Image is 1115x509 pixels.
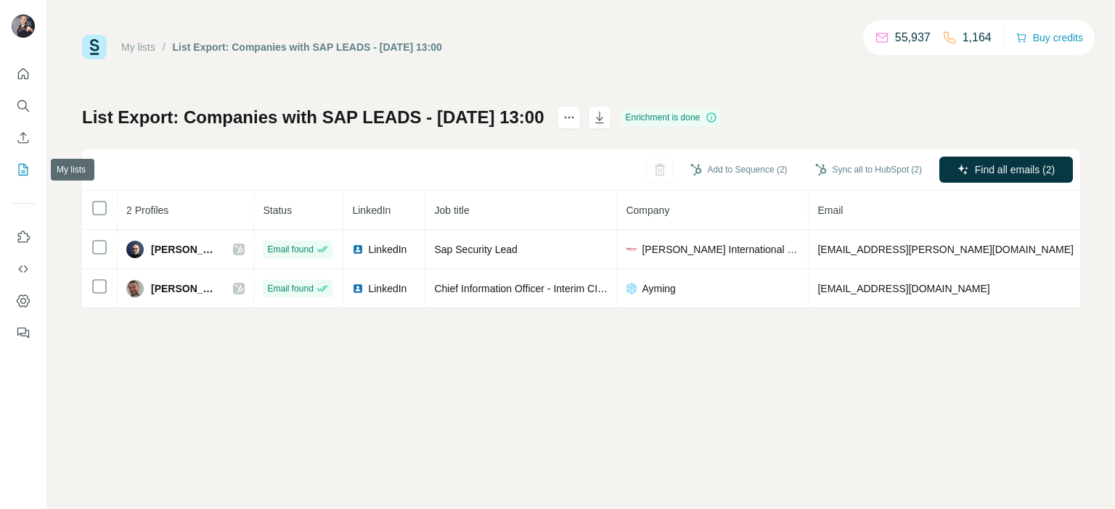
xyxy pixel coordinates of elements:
[895,29,931,46] p: 55,937
[121,41,155,53] a: My lists
[82,106,544,129] h1: List Export: Companies with SAP LEADS - [DATE] 13:00
[12,93,35,119] button: Search
[12,256,35,282] button: Use Surfe API
[626,244,637,255] img: company-logo
[557,106,581,129] button: actions
[12,125,35,151] button: Enrich CSV
[126,241,144,258] img: Avatar
[267,243,313,256] span: Email found
[975,162,1055,177] span: Find all emails (2)
[434,204,469,216] span: Job title
[817,204,843,216] span: Email
[626,283,637,294] img: company-logo
[642,281,675,296] span: Ayming
[368,281,407,296] span: LinkedIn
[173,40,442,54] div: List Export: Companies with SAP LEADS - [DATE] 13:00
[126,280,144,297] img: Avatar
[151,281,218,296] span: [PERSON_NAME]
[82,35,107,59] img: Surfe Logo
[12,61,35,87] button: Quick start
[805,159,932,181] button: Sync all to HubSpot (2)
[642,242,799,257] span: [PERSON_NAME] International Corporation
[12,157,35,183] button: My lists
[352,244,364,255] img: LinkedIn logo
[352,204,391,216] span: LinkedIn
[12,288,35,314] button: Dashboard
[12,224,35,250] button: Use Surfe on LinkedIn
[963,29,992,46] p: 1,164
[163,40,166,54] li: /
[151,242,218,257] span: [PERSON_NAME]
[1016,28,1083,48] button: Buy credits
[263,204,292,216] span: Status
[352,283,364,294] img: LinkedIn logo
[434,244,517,255] span: Sap Security Lead
[939,157,1073,183] button: Find all emails (2)
[817,244,1073,255] span: [EMAIL_ADDRESS][PERSON_NAME][DOMAIN_NAME]
[621,109,722,126] div: Enrichment is done
[267,282,313,295] span: Email found
[368,242,407,257] span: LinkedIn
[817,283,989,294] span: [EMAIL_ADDRESS][DOMAIN_NAME]
[126,204,168,216] span: 2 Profiles
[12,320,35,346] button: Feedback
[626,204,669,216] span: Company
[680,159,798,181] button: Add to Sequence (2)
[12,15,35,38] img: Avatar
[434,283,612,294] span: Chief Information Officer - Interim CISO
